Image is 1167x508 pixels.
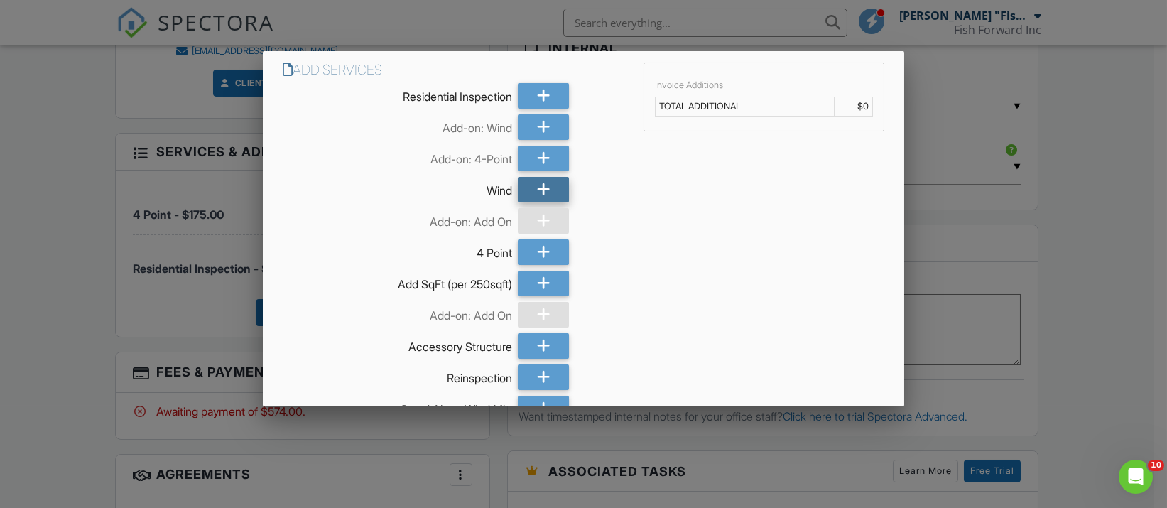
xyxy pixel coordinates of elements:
div: Add-on: Add On [283,208,512,229]
div: Residential Inspection [283,83,512,104]
div: Add SqFt (per 250sqft) [283,271,512,292]
iframe: Intercom live chat [1119,460,1153,494]
div: Wind [283,177,512,198]
div: Add-on: Wind [283,114,512,136]
div: Invoice Additions [655,80,873,91]
div: 4 Point [283,239,512,261]
span: 10 [1148,460,1164,471]
div: Accessory Structure [283,333,512,355]
div: Add-on: Add On [283,302,512,323]
td: TOTAL ADDITIONAL [656,97,835,116]
div: Add-on: 4-Point [283,146,512,167]
div: Reinspection [283,364,512,386]
h6: Add Services [283,63,626,77]
td: $0 [835,97,873,116]
div: Stand Alone Wind Mitt [283,396,512,417]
